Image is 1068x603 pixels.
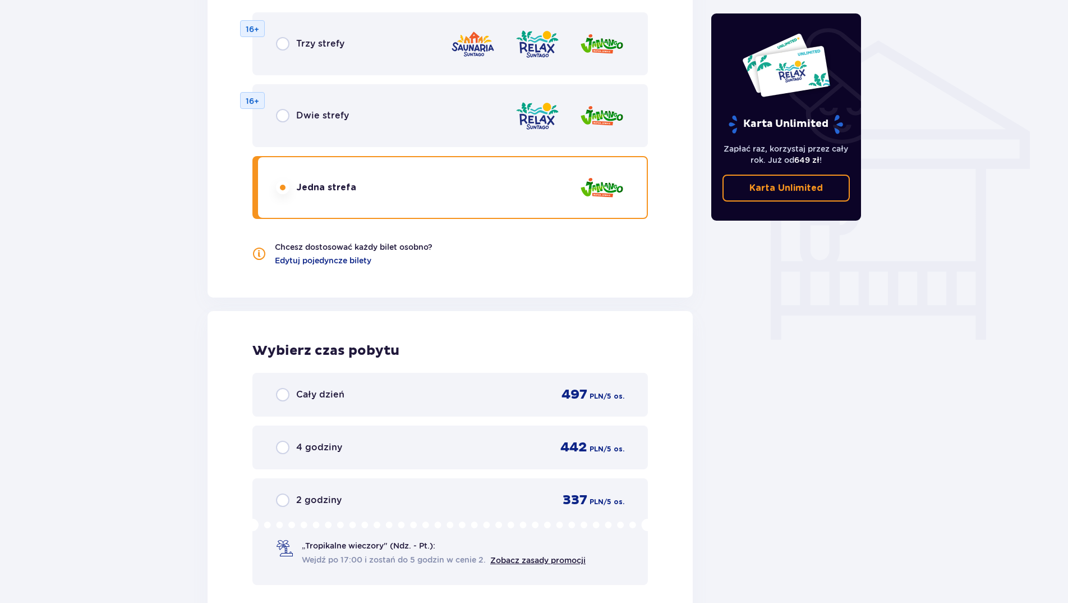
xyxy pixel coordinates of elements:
p: 16+ [246,24,259,35]
img: Dwie karty całoroczne do Suntago z napisem 'UNLIMITED RELAX', na białym tle z tropikalnymi liśćmi... [742,33,831,98]
img: Jamango [579,100,624,132]
span: 497 [561,386,587,403]
span: Dwie strefy [296,109,349,122]
span: 442 [560,439,587,456]
p: Zapłać raz, korzystaj przez cały rok. Już od ! [722,143,850,166]
span: / 5 os. [604,497,624,507]
h2: Wybierz czas pobytu [252,342,648,359]
span: Wejdź po 17:00 i zostań do 5 godzin w cenie 2. [302,554,486,565]
img: Relax [515,28,560,60]
img: Saunaria [450,28,495,60]
span: 649 zł [794,156,820,165]
p: Karta Unlimited [749,182,823,194]
span: Trzy strefy [296,38,344,50]
p: Chcesz dostosować każdy bilet osobno? [275,241,432,253]
span: „Tropikalne wieczory" (Ndz. - Pt.): [302,540,435,551]
img: Jamango [579,172,624,204]
img: Jamango [579,28,624,60]
a: Edytuj pojedyncze bilety [275,255,371,266]
a: Karta Unlimited [722,175,850,202]
span: 2 godziny [296,494,342,506]
span: 337 [563,492,587,509]
span: Cały dzień [296,389,344,401]
span: PLN [590,497,604,507]
img: Relax [515,100,560,132]
span: 4 godziny [296,441,342,454]
span: PLN [590,444,604,454]
span: / 5 os. [604,391,624,401]
span: PLN [590,391,604,401]
a: Zobacz zasady promocji [490,556,586,565]
span: Jedna strefa [296,181,356,194]
p: Karta Unlimited [728,115,844,134]
span: / 5 os. [604,444,624,454]
p: 16+ [246,95,259,107]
